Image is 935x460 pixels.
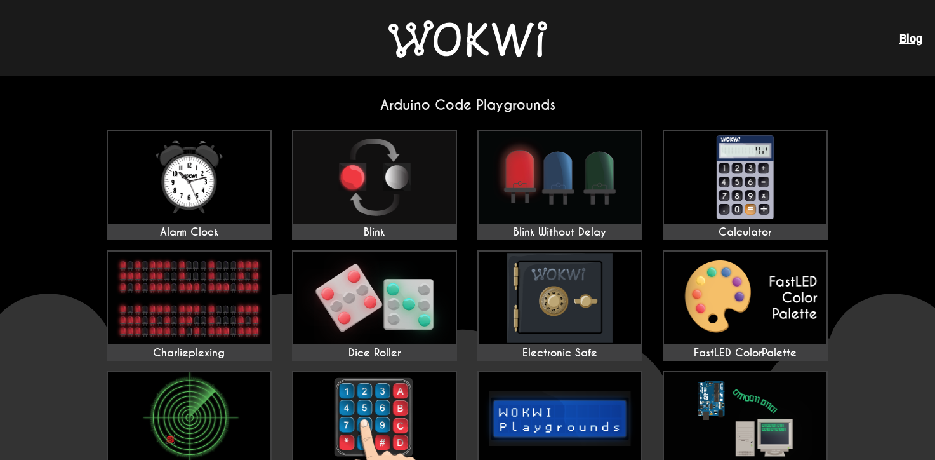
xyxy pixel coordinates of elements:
img: Blink [293,131,456,224]
div: Dice Roller [293,347,456,360]
a: Blink [292,130,457,240]
div: FastLED ColorPalette [664,347,826,360]
a: Alarm Clock [107,130,272,240]
div: Electronic Safe [479,347,641,360]
a: Blink Without Delay [477,130,642,240]
img: Blink Without Delay [479,131,641,224]
div: Calculator [664,226,826,239]
img: Dice Roller [293,252,456,344]
div: Charlieplexing [108,347,270,360]
a: Calculator [663,130,828,240]
img: FastLED ColorPalette [664,252,826,344]
div: Alarm Clock [108,226,270,239]
a: FastLED ColorPalette [663,250,828,361]
img: Calculator [664,131,826,224]
div: Blink Without Delay [479,226,641,239]
div: Blink [293,226,456,239]
a: Blog [899,32,922,45]
a: Dice Roller [292,250,457,361]
a: Electronic Safe [477,250,642,361]
img: Electronic Safe [479,252,641,344]
img: Charlieplexing [108,252,270,344]
a: Charlieplexing [107,250,272,361]
h2: Arduino Code Playgrounds [96,97,839,114]
img: Wokwi [388,20,547,58]
img: Alarm Clock [108,131,270,224]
